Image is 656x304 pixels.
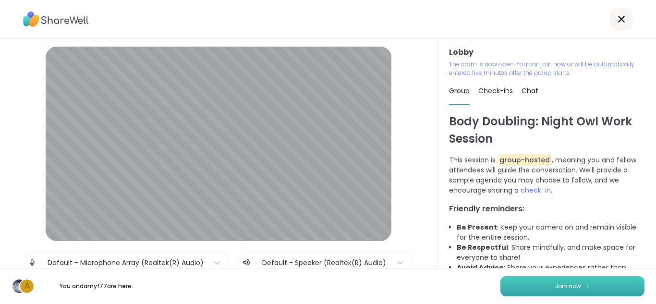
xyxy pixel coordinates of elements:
[449,155,644,195] p: This session is , meaning you and fellow attendees will guide the conversation. We'll provide a s...
[457,222,644,243] li: : Keep your camera on and remain visible for the entire session.
[478,86,513,96] span: Check-ins
[12,280,26,293] img: Jinna
[40,253,43,272] span: |
[500,276,644,296] button: Join now
[522,86,538,96] span: Chat
[42,282,150,291] p: You and amyf77 are here.
[457,243,508,252] b: Be Respectful
[449,47,644,58] h3: Lobby
[255,257,257,268] span: |
[585,283,591,289] img: ShareWell Logomark
[521,185,551,195] span: check-in
[457,243,644,263] li: : Share mindfully, and make space for everyone to share!
[24,280,30,292] span: a
[457,263,644,283] li: : Share your experiences rather than advice, as peers are not mental health professionals.
[449,60,644,77] p: The room is now open. You can join now or will be automatically entered five minutes after the gr...
[449,113,644,147] h1: Body Doubling: Night Owl Work Session
[498,154,552,166] span: group-hosted
[28,253,36,272] img: Microphone
[555,282,581,291] span: Join now
[23,8,89,30] img: ShareWell Logo
[457,222,497,232] b: Be Present
[48,258,204,268] div: Default - Microphone Array (Realtek(R) Audio)
[449,86,470,96] span: Group
[457,263,504,272] b: Avoid Advice
[449,203,644,215] h3: Friendly reminders:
